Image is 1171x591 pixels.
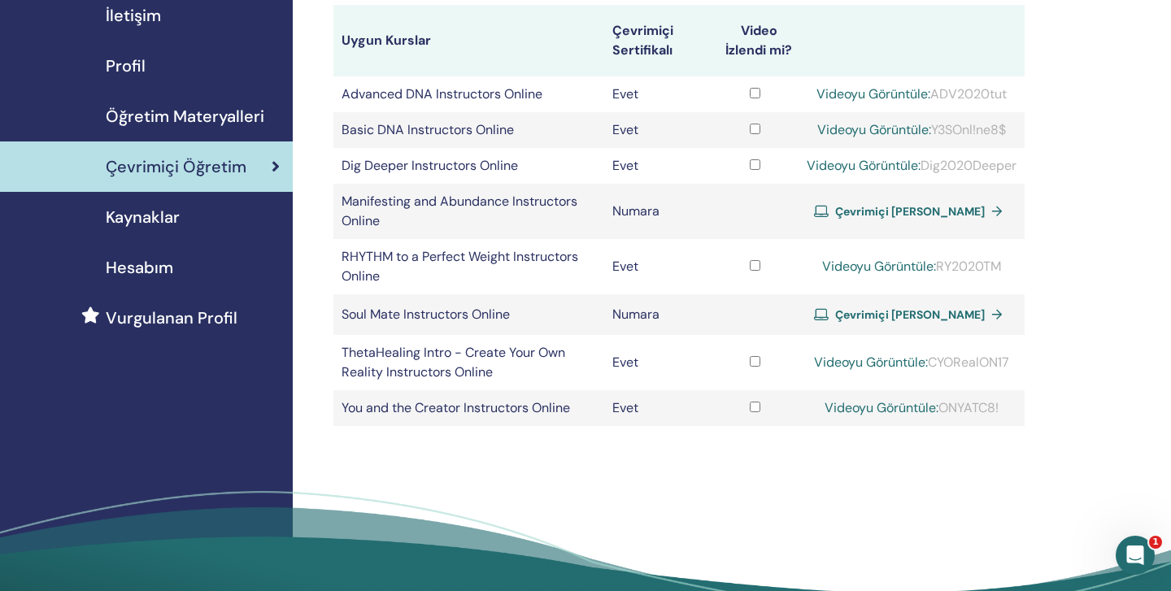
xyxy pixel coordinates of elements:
a: Videoyu Görüntüle: [814,354,928,371]
iframe: Intercom live chat [1116,536,1155,575]
td: Evet [604,112,711,148]
span: Çevrimiçi [PERSON_NAME] [835,204,985,219]
span: Kaynaklar [106,205,180,229]
td: Evet [604,390,711,426]
a: Videoyu Görüntüle: [807,157,921,174]
div: CYORealON17 [807,353,1016,372]
td: Advanced DNA Instructors Online [333,76,604,112]
td: Evet [604,239,711,294]
td: Evet [604,335,711,390]
td: Evet [604,148,711,184]
span: İletişim [106,3,161,28]
td: Manifesting and Abundance Instructors Online [333,184,604,239]
td: ThetaHealing Intro - Create Your Own Reality Instructors Online [333,335,604,390]
td: Soul Mate Instructors Online [333,294,604,335]
a: Videoyu Görüntüle: [825,399,938,416]
th: Çevrimiçi Sertifikalı [604,5,711,76]
a: Videoyu Görüntüle: [822,258,936,275]
td: Numara [604,184,711,239]
a: Videoyu Görüntüle: [817,121,931,138]
td: You and the Creator Instructors Online [333,390,604,426]
a: Çevrimiçi [PERSON_NAME] [814,302,1009,327]
div: Y3SOnl!ne8$ [807,120,1016,140]
td: Evet [604,76,711,112]
span: Vurgulanan Profil [106,306,237,330]
td: Dig Deeper Instructors Online [333,148,604,184]
div: ONYATC8! [807,398,1016,418]
a: Çevrimiçi [PERSON_NAME] [814,199,1009,224]
th: Video İzlendi mi? [711,5,799,76]
span: Profil [106,54,146,78]
td: Numara [604,294,711,335]
td: Basic DNA Instructors Online [333,112,604,148]
a: Videoyu Görüntüle: [816,85,930,102]
div: Dig2020Deeper [807,156,1016,176]
span: Öğretim Materyalleri [106,104,264,128]
span: 1 [1149,536,1162,549]
div: ADV2020tut [807,85,1016,104]
span: Hesabım [106,255,173,280]
th: Uygun Kurslar [333,5,604,76]
div: RY2020TM [807,257,1016,276]
span: Çevrimiçi [PERSON_NAME] [835,307,985,322]
span: Çevrimiçi Öğretim [106,154,246,179]
td: RHYTHM to a Perfect Weight Instructors Online [333,239,604,294]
